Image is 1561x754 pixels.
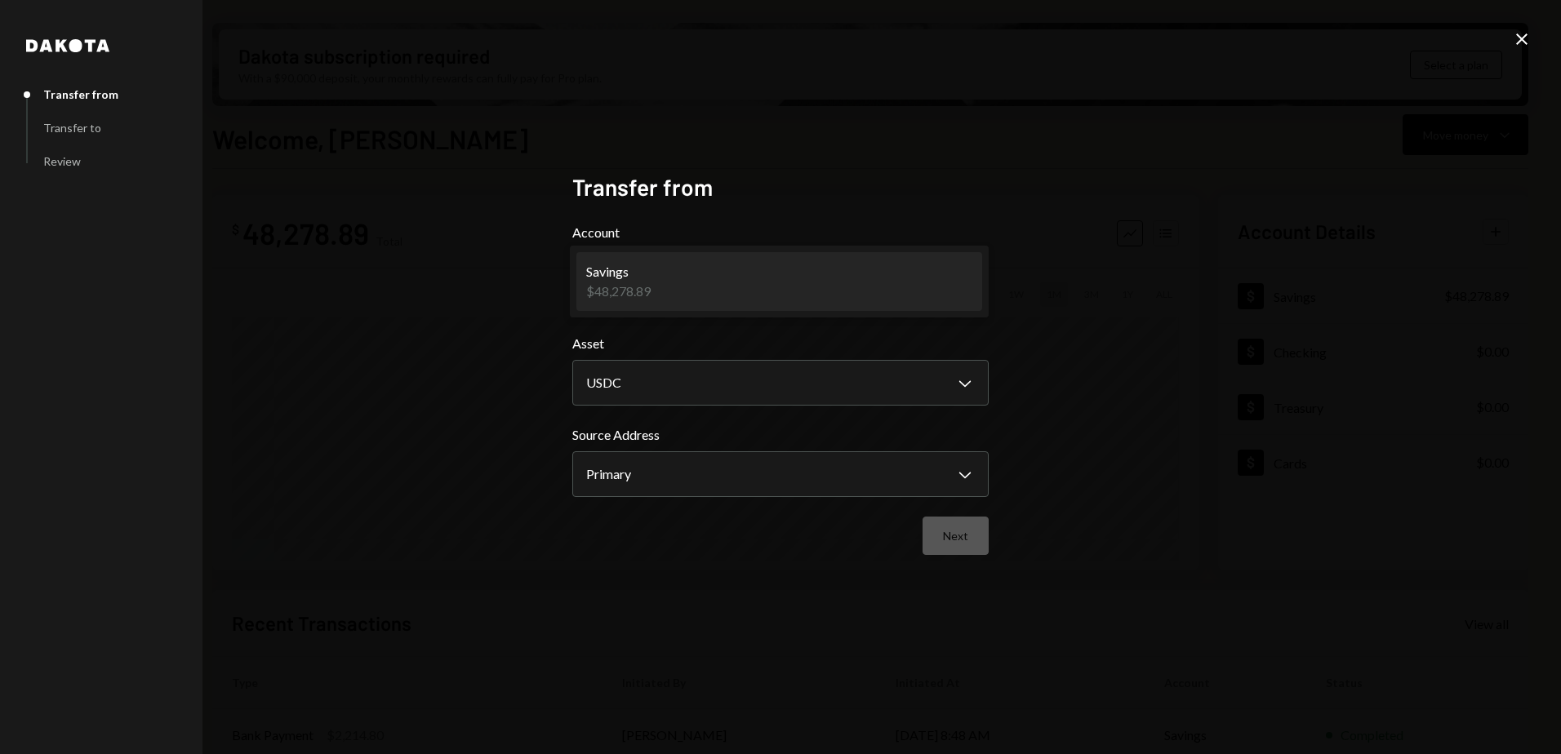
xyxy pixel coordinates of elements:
h2: Transfer from [572,171,989,203]
label: Source Address [572,425,989,445]
div: $48,278.89 [586,282,651,301]
button: Source Address [572,451,989,497]
label: Account [572,223,989,242]
button: Asset [572,360,989,406]
div: Transfer from [43,87,118,101]
div: Transfer to [43,121,101,135]
label: Asset [572,334,989,353]
div: Savings [586,262,651,282]
div: Review [43,154,81,168]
